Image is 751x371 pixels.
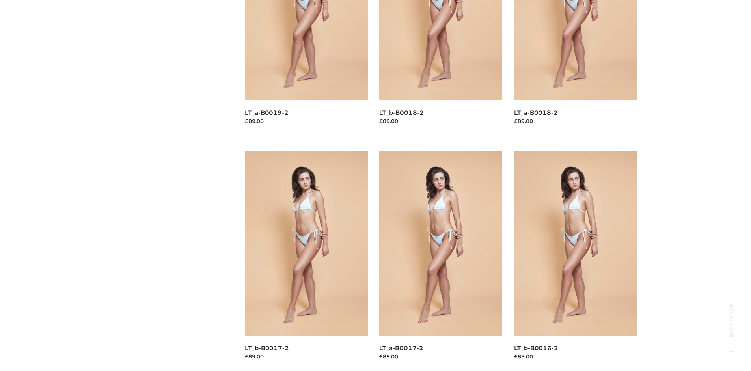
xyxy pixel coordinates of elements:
[245,109,289,116] a: LT_a-B0019-2
[245,352,368,360] div: £89.00
[379,352,502,360] div: £89.00
[514,352,637,360] div: £89.00
[514,344,558,352] a: LT_b-B0016-2
[721,318,741,337] span: Back to top
[514,117,637,125] div: £89.00
[245,117,368,125] div: £89.00
[514,109,558,116] a: LT_a-B0018-2
[379,109,423,116] a: LT_b-B0018-2
[245,344,289,352] a: LT_b-B0017-2
[379,344,423,352] a: LT_a-B0017-2
[379,117,502,125] div: £89.00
